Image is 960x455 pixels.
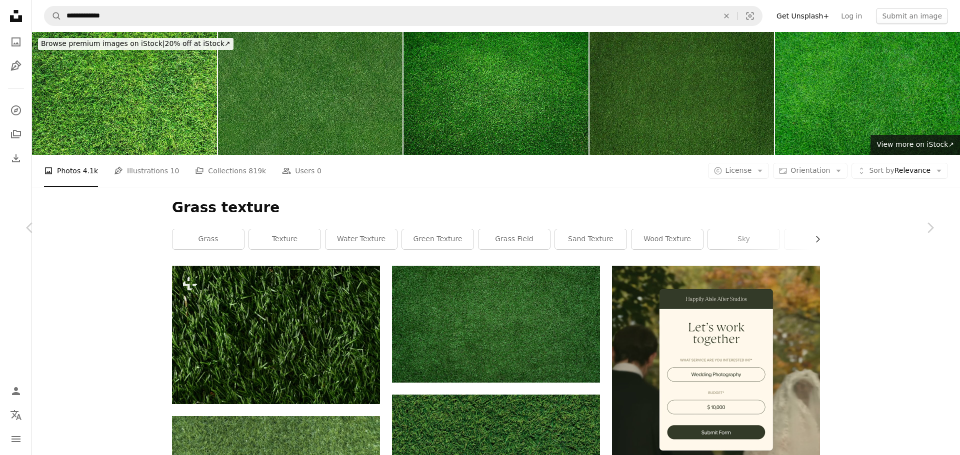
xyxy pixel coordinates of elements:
button: Sort byRelevance [851,163,948,179]
a: sky [708,229,779,249]
a: View more on iStock↗ [870,135,960,155]
img: topview of grass lawn [392,266,600,383]
a: Collections [6,124,26,144]
a: Collections 819k [195,155,266,187]
button: Search Unsplash [44,6,61,25]
a: grass [172,229,244,249]
span: Sort by [869,166,894,174]
button: scroll list to the right [808,229,820,249]
button: Clear [715,6,737,25]
a: grass field [478,229,550,249]
a: Explore [6,100,26,120]
img: Green grass texture [32,32,217,155]
a: sand texture [555,229,626,249]
span: 10 [170,165,179,176]
a: green [784,229,856,249]
a: water texture [325,229,397,249]
a: Photos [6,32,26,52]
a: Illustrations 10 [114,155,179,187]
a: wood texture [631,229,703,249]
span: Browse premium images on iStock | [41,39,164,47]
span: 819k [248,165,266,176]
a: texture [249,229,320,249]
img: Green grass background [403,32,588,155]
button: Menu [6,429,26,449]
div: 20% off at iStock ↗ [38,38,233,50]
img: Grass Field [218,32,403,155]
span: View more on iStock ↗ [876,140,954,148]
button: License [708,163,769,179]
span: License [725,166,752,174]
a: green texture [402,229,473,249]
button: Visual search [738,6,762,25]
a: Users 0 [282,155,321,187]
a: a close up of a green grass texture [172,330,380,339]
a: topview of grass lawn [392,320,600,329]
a: Log in [835,8,868,24]
a: Download History [6,148,26,168]
h1: Grass texture [172,199,820,217]
img: Grass [589,32,774,155]
span: Relevance [869,166,930,176]
img: Green grass texture background. Top view of turf. [775,32,960,155]
form: Find visuals sitewide [44,6,762,26]
span: Orientation [790,166,830,174]
a: Next [900,180,960,276]
a: Get Unsplash+ [770,8,835,24]
a: Browse premium images on iStock|20% off at iStock↗ [32,32,239,56]
a: Illustrations [6,56,26,76]
span: 0 [317,165,321,176]
button: Language [6,405,26,425]
img: a close up of a green grass texture [172,266,380,404]
button: Orientation [773,163,847,179]
button: Submit an image [876,8,948,24]
a: Log in / Sign up [6,381,26,401]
